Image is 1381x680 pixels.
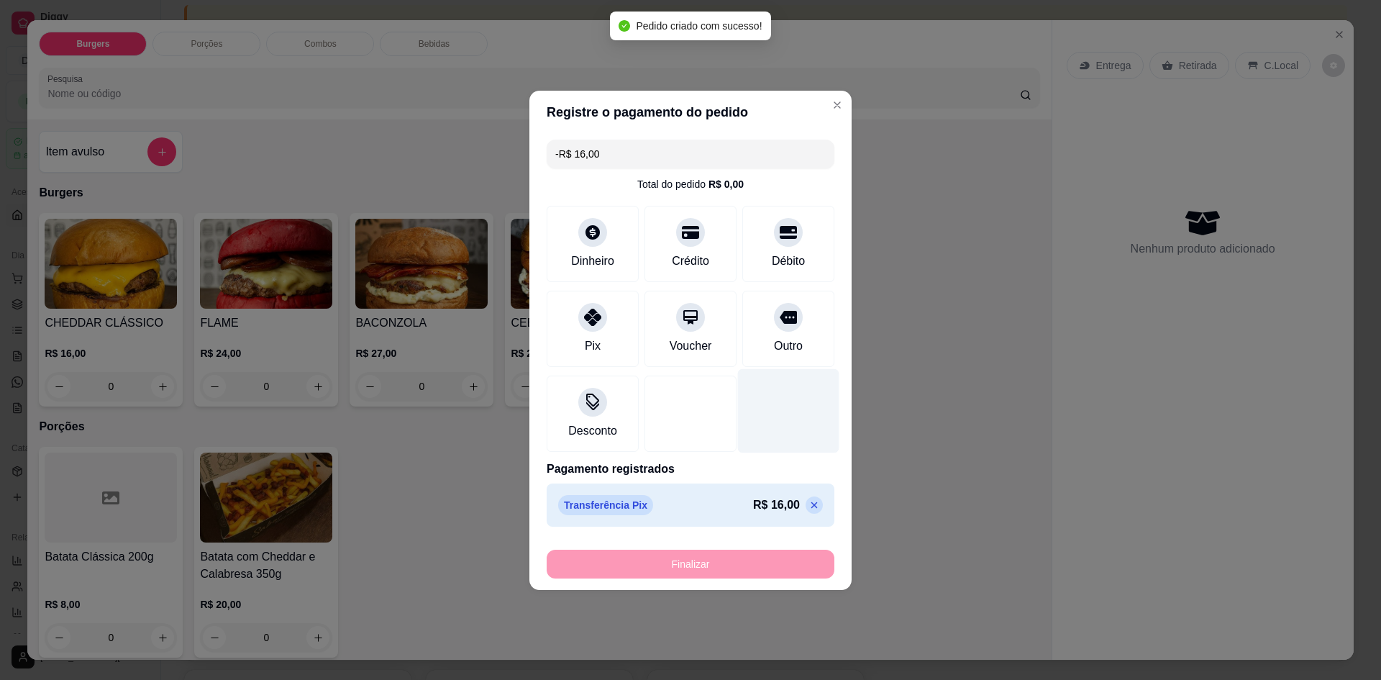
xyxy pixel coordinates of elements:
[636,20,762,32] span: Pedido criado com sucesso!
[568,422,617,440] div: Desconto
[826,94,849,117] button: Close
[558,495,653,515] p: Transferência Pix
[708,177,744,191] div: R$ 0,00
[753,497,800,514] p: R$ 16,00
[585,337,601,355] div: Pix
[555,140,826,168] input: Ex.: hambúrguer de cordeiro
[637,177,744,191] div: Total do pedido
[772,253,805,270] div: Débito
[529,91,852,134] header: Registre o pagamento do pedido
[774,337,803,355] div: Outro
[547,461,834,478] p: Pagamento registrados
[670,337,712,355] div: Voucher
[571,253,614,270] div: Dinheiro
[619,20,630,32] span: check-circle
[672,253,709,270] div: Crédito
